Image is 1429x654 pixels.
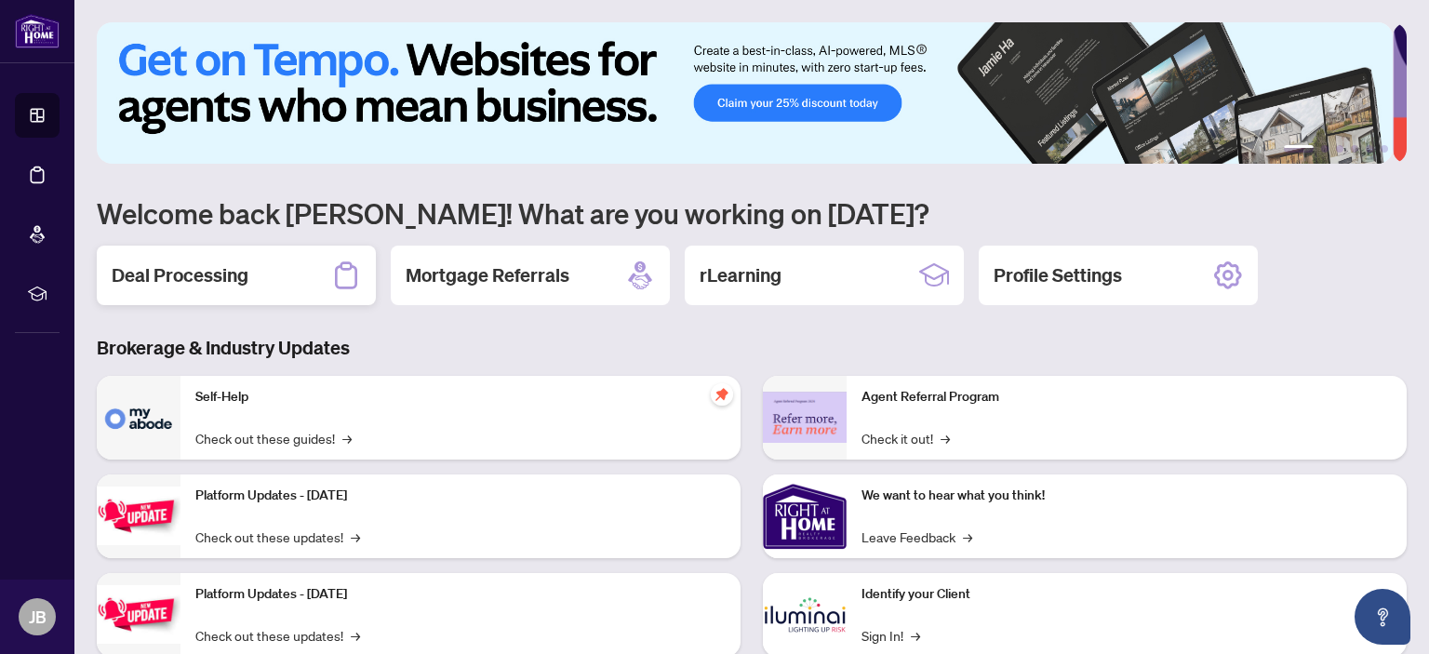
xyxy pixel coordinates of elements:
[195,428,352,448] a: Check out these guides!→
[1336,145,1343,153] button: 3
[711,383,733,406] span: pushpin
[97,195,1407,231] h1: Welcome back [PERSON_NAME]! What are you working on [DATE]?
[195,527,360,547] a: Check out these updates!→
[97,585,180,644] img: Platform Updates - July 8, 2025
[351,527,360,547] span: →
[195,486,726,506] p: Platform Updates - [DATE]
[941,428,950,448] span: →
[861,486,1392,506] p: We want to hear what you think!
[1355,589,1410,645] button: Open asap
[342,428,352,448] span: →
[406,262,569,288] h2: Mortgage Referrals
[963,527,972,547] span: →
[861,387,1392,407] p: Agent Referral Program
[97,335,1407,361] h3: Brokerage & Industry Updates
[97,376,180,460] img: Self-Help
[1366,145,1373,153] button: 5
[1351,145,1358,153] button: 4
[763,392,847,443] img: Agent Referral Program
[97,487,180,545] img: Platform Updates - July 21, 2025
[763,474,847,558] img: We want to hear what you think!
[195,625,360,646] a: Check out these updates!→
[700,262,781,288] h2: rLearning
[1321,145,1329,153] button: 2
[861,625,920,646] a: Sign In!→
[195,387,726,407] p: Self-Help
[112,262,248,288] h2: Deal Processing
[1284,145,1314,153] button: 1
[861,428,950,448] a: Check it out!→
[911,625,920,646] span: →
[861,527,972,547] a: Leave Feedback→
[351,625,360,646] span: →
[861,584,1392,605] p: Identify your Client
[1381,145,1388,153] button: 6
[15,14,60,48] img: logo
[29,604,47,630] span: JB
[994,262,1122,288] h2: Profile Settings
[195,584,726,605] p: Platform Updates - [DATE]
[97,22,1393,164] img: Slide 0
